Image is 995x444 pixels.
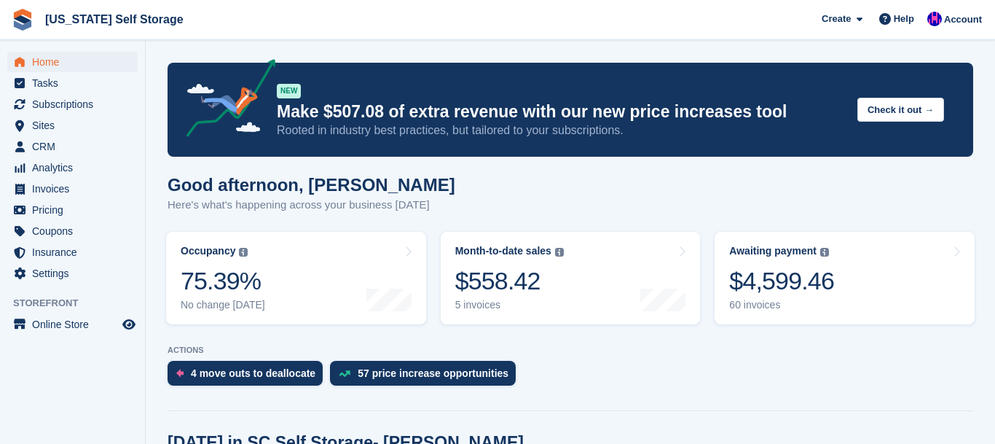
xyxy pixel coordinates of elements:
span: Account [944,12,982,27]
div: 75.39% [181,266,265,296]
a: menu [7,73,138,93]
div: 5 invoices [455,299,564,311]
img: icon-info-grey-7440780725fd019a000dd9b08b2336e03edf1995a4989e88bcd33f0948082b44.svg [820,248,829,257]
p: ACTIONS [168,346,973,355]
p: Rooted in industry best practices, but tailored to your subscriptions. [277,122,846,139]
a: menu [7,314,138,335]
span: Sites [32,115,119,136]
a: 4 move outs to deallocate [168,361,330,393]
a: menu [7,263,138,284]
a: menu [7,242,138,262]
a: Awaiting payment $4,599.46 60 invoices [715,232,975,324]
span: Tasks [32,73,119,93]
div: 60 invoices [729,299,834,311]
img: icon-info-grey-7440780725fd019a000dd9b08b2336e03edf1995a4989e88bcd33f0948082b44.svg [555,248,564,257]
span: Insurance [32,242,119,262]
a: [US_STATE] Self Storage [39,7,189,31]
span: Help [894,12,914,26]
a: 57 price increase opportunities [330,361,523,393]
span: Settings [32,263,119,284]
a: menu [7,157,138,178]
div: No change [DATE] [181,299,265,311]
a: Month-to-date sales $558.42 5 invoices [441,232,701,324]
a: menu [7,94,138,114]
span: Invoices [32,179,119,199]
img: icon-info-grey-7440780725fd019a000dd9b08b2336e03edf1995a4989e88bcd33f0948082b44.svg [239,248,248,257]
span: CRM [32,136,119,157]
span: Analytics [32,157,119,178]
a: menu [7,115,138,136]
span: Coupons [32,221,119,241]
div: 57 price increase opportunities [358,367,508,379]
a: Occupancy 75.39% No change [DATE] [166,232,426,324]
div: NEW [277,84,301,98]
a: menu [7,200,138,220]
button: Check it out → [857,98,944,122]
p: Make $507.08 of extra revenue with our new price increases tool [277,101,846,122]
img: Christopher Ganser [927,12,942,26]
div: Awaiting payment [729,245,817,257]
a: menu [7,52,138,72]
a: Preview store [120,316,138,333]
div: $4,599.46 [729,266,834,296]
p: Here's what's happening across your business [DATE] [168,197,455,214]
div: Month-to-date sales [455,245,551,257]
span: Online Store [32,314,119,335]
div: Occupancy [181,245,235,257]
img: price_increase_opportunities-93ffe204e8149a01c8c9dc8f82e8f89637d9d84a8eef4429ea346261dce0b2c0.svg [339,370,350,377]
div: $558.42 [455,266,564,296]
a: menu [7,136,138,157]
h1: Good afternoon, [PERSON_NAME] [168,175,455,195]
div: 4 move outs to deallocate [191,367,315,379]
span: Home [32,52,119,72]
span: Storefront [13,296,145,311]
img: move_outs_to_deallocate_icon-f764333ba52eb49d3ac5e1228854f67142a1ed5810a6f6cc68b1a99e826820c5.svg [176,369,184,378]
span: Subscriptions [32,94,119,114]
a: menu [7,179,138,199]
img: price-adjustments-announcement-icon-8257ccfd72463d97f412b2fc003d46551f7dbcb40ab6d574587a9cd5c0d94... [174,59,276,142]
a: menu [7,221,138,241]
span: Create [822,12,851,26]
img: stora-icon-8386f47178a22dfd0bd8f6a31ec36ba5ce8667c1dd55bd0f319d3a0aa187defe.svg [12,9,34,31]
span: Pricing [32,200,119,220]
